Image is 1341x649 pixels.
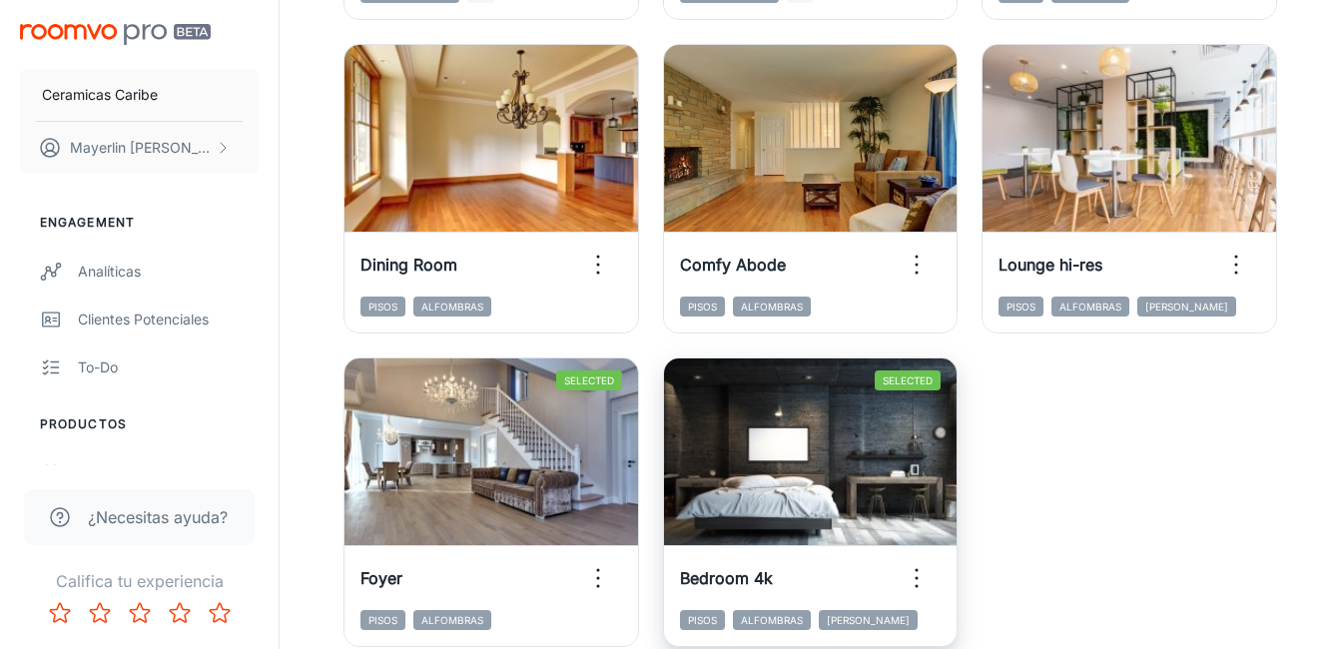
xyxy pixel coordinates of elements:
[680,566,773,590] h6: Bedroom 4k
[20,69,259,121] button: Ceramicas Caribe
[200,593,240,633] button: Rate 5 star
[42,84,158,106] p: Ceramicas Caribe
[120,593,160,633] button: Rate 3 star
[556,370,622,390] span: Selected
[1137,297,1236,317] span: [PERSON_NAME]
[360,253,457,277] h6: Dining Room
[88,505,228,529] span: ¿Necesitas ayuda?
[680,297,725,317] span: Pisos
[20,122,259,174] button: Mayerlin [PERSON_NAME]
[413,610,491,630] span: Alfombras
[160,593,200,633] button: Rate 4 star
[360,566,402,590] h6: Foyer
[680,253,786,277] h6: Comfy Abode
[16,569,263,593] p: Califica tu experiencia
[78,462,259,484] div: Mis productos
[733,297,811,317] span: Alfombras
[413,297,491,317] span: Alfombras
[999,253,1102,277] h6: Lounge hi-res
[20,24,211,45] img: Roomvo PRO Beta
[360,610,405,630] span: Pisos
[875,370,941,390] span: Selected
[78,261,259,283] div: Analíticas
[999,297,1043,317] span: Pisos
[80,593,120,633] button: Rate 2 star
[360,297,405,317] span: Pisos
[70,137,211,159] p: Mayerlin [PERSON_NAME]
[78,309,259,330] div: Clientes potenciales
[78,356,259,378] div: To-do
[680,610,725,630] span: Pisos
[1051,297,1129,317] span: Alfombras
[733,610,811,630] span: Alfombras
[40,593,80,633] button: Rate 1 star
[819,610,918,630] span: [PERSON_NAME]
